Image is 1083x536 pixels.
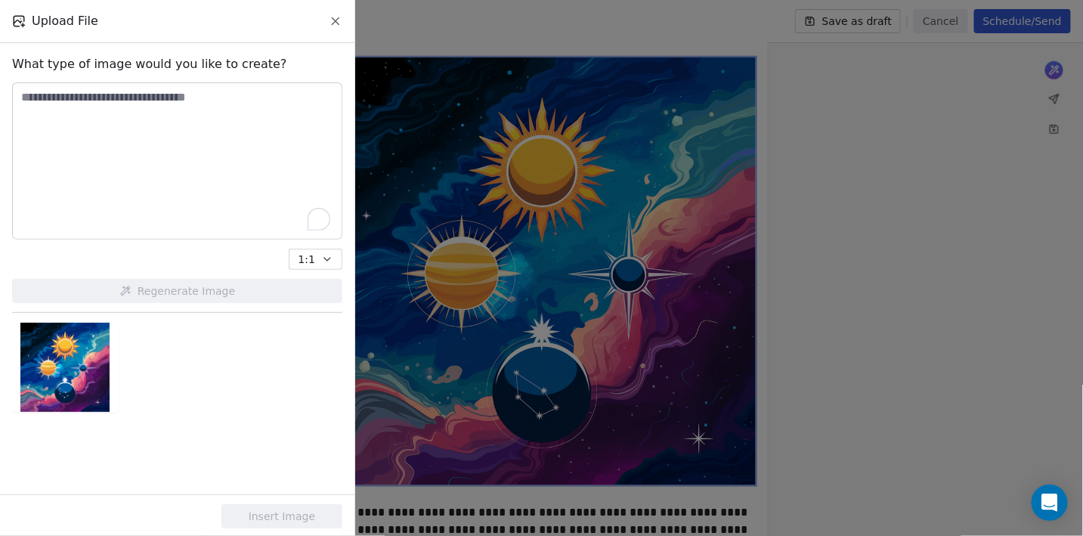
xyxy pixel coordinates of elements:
[1032,485,1068,521] div: Open Intercom Messenger
[298,252,315,268] span: 1:1
[13,83,342,239] textarea: To enrich screen reader interactions, please activate Accessibility in Grammarly extension settings
[221,504,342,528] button: Insert Image
[32,12,98,30] span: Upload File
[12,55,287,73] span: What type of image would you like to create?
[12,279,342,303] button: Regenerate Image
